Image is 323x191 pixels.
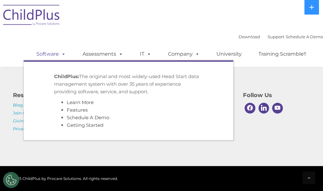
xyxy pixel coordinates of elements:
[270,101,284,115] a: Youtube
[134,48,158,60] a: IT
[243,91,310,100] h4: Follow Us
[252,48,313,60] a: Training Scramble!!
[268,34,284,39] a: Support
[149,63,176,67] span: Phone number
[76,48,129,60] a: Assessments
[13,118,38,123] a: Giving Back
[239,34,323,39] font: |
[13,102,23,108] a: Blog
[54,73,79,79] strong: ChildPlus:
[13,110,43,115] a: Join Our Team
[67,107,88,113] a: Features
[13,91,80,100] h4: Resources
[30,48,72,60] a: Software
[162,48,206,60] a: Company
[149,37,168,41] span: Last name
[239,34,260,39] a: Download
[8,176,118,181] span: © 2025 ChildPlus by Procare Solutions. All rights reserved.
[67,122,103,128] a: Getting Started
[243,101,257,115] a: Facebook
[3,172,19,188] button: Cookies Settings
[257,101,271,115] a: Linkedin
[67,99,94,105] a: Learn More
[54,73,203,95] p: The original and most widely-used Head Start data management system with over 35 years of experie...
[13,126,41,131] a: Privacy Policy
[286,34,323,39] a: Schedule A Demo
[210,48,248,60] a: University
[67,114,109,120] a: Schedule A Demo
